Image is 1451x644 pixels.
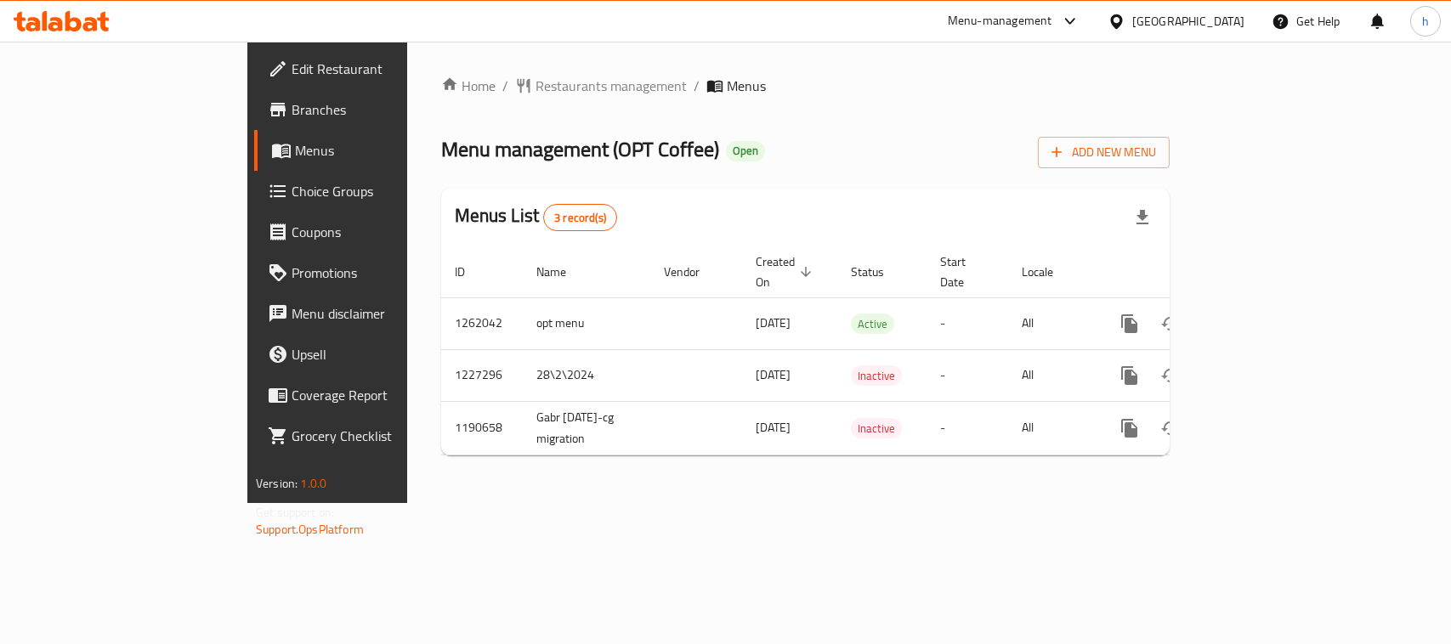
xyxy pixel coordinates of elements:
button: Add New Menu [1038,137,1170,168]
span: Menu disclaimer [292,303,476,324]
a: Upsell [254,334,490,375]
span: Vendor [664,262,722,282]
span: Promotions [292,263,476,283]
a: Coverage Report [254,375,490,415]
span: Status [851,262,906,282]
span: Active [851,314,894,334]
a: Menus [254,130,490,171]
span: Grocery Checklist [292,426,476,446]
span: Inactive [851,366,902,386]
span: Start Date [940,251,988,292]
th: Actions [1096,246,1286,298]
td: All [1008,401,1096,455]
a: Support.OpsPlatform [256,518,364,540]
span: Menus [295,140,476,161]
span: Inactive [851,419,902,438]
a: Edit Restaurant [254,48,490,89]
span: Restaurants management [536,76,687,96]
span: 1.0.0 [300,472,326,494]
div: Inactive [851,418,902,438]
span: Open [726,144,765,158]
table: enhanced table [441,246,1286,455]
td: - [927,349,1008,401]
span: Add New Menu [1051,142,1156,163]
span: Upsell [292,344,476,364]
li: / [502,76,508,96]
span: ID [455,262,487,282]
button: more [1109,303,1150,344]
span: Created On [756,251,817,292]
div: Total records count [543,204,617,231]
span: h [1422,12,1429,31]
span: Coverage Report [292,385,476,405]
span: Menu management ( OPT Coffee ) [441,130,719,168]
h2: Menus List [455,203,617,231]
button: Change Status [1150,355,1191,396]
a: Coupons [254,212,490,252]
span: [DATE] [756,416,791,438]
a: Promotions [254,252,490,293]
div: Menu-management [948,11,1052,31]
div: Export file [1122,197,1163,238]
td: - [927,401,1008,455]
span: Menus [727,76,766,96]
td: opt menu [523,297,650,349]
a: Branches [254,89,490,130]
button: more [1109,355,1150,396]
td: All [1008,349,1096,401]
a: Grocery Checklist [254,415,490,456]
span: Coupons [292,222,476,242]
div: Open [726,141,765,161]
td: All [1008,297,1096,349]
span: Name [536,262,588,282]
li: / [694,76,700,96]
span: Choice Groups [292,181,476,201]
a: Choice Groups [254,171,490,212]
td: 28\2\2024 [523,349,650,401]
nav: breadcrumb [441,76,1170,96]
a: Restaurants management [515,76,687,96]
span: [DATE] [756,364,791,386]
span: Version: [256,472,298,494]
span: Locale [1022,262,1075,282]
button: more [1109,408,1150,449]
span: Branches [292,99,476,120]
span: Get support on: [256,501,334,523]
button: Change Status [1150,303,1191,344]
button: Change Status [1150,408,1191,449]
div: [GEOGRAPHIC_DATA] [1132,12,1244,31]
td: Gabr [DATE]-cg migration [523,401,650,455]
div: Inactive [851,365,902,386]
td: - [927,297,1008,349]
span: 3 record(s) [544,210,616,226]
span: [DATE] [756,312,791,334]
a: Menu disclaimer [254,293,490,334]
span: Edit Restaurant [292,59,476,79]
